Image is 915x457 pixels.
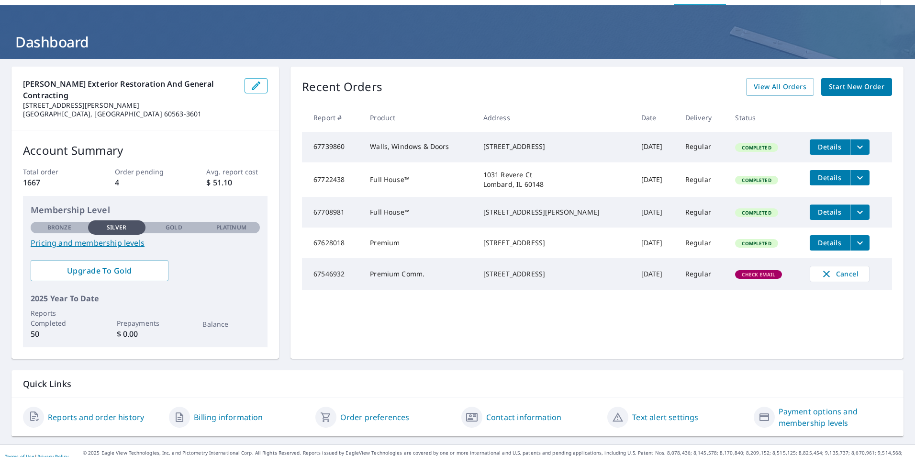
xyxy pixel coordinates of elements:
td: [DATE] [634,162,678,197]
p: [PERSON_NAME] Exterior Restoration and General Contracting [23,78,237,101]
p: Recent Orders [302,78,382,96]
th: Product [362,103,475,132]
th: Report # [302,103,362,132]
p: Prepayments [117,318,174,328]
span: Details [815,238,844,247]
td: 67722438 [302,162,362,197]
td: Regular [678,197,728,228]
p: [STREET_ADDRESS][PERSON_NAME] [23,101,237,110]
td: [DATE] [634,258,678,290]
a: Order preferences [340,411,410,423]
p: 50 [31,328,88,340]
td: Full House™ [362,162,475,197]
a: Upgrade To Gold [31,260,168,281]
th: Date [634,103,678,132]
div: [STREET_ADDRESS] [483,269,626,279]
p: Platinum [216,223,246,232]
p: $ 0.00 [117,328,174,340]
div: [STREET_ADDRESS] [483,238,626,248]
p: Membership Level [31,204,260,217]
td: [DATE] [634,197,678,228]
th: Delivery [678,103,728,132]
p: [GEOGRAPHIC_DATA], [GEOGRAPHIC_DATA] 60563-3601 [23,110,237,118]
td: Regular [678,162,728,197]
p: Quick Links [23,378,892,390]
a: View All Orders [746,78,814,96]
span: Check Email [736,271,781,278]
a: Contact information [486,411,561,423]
td: Walls, Windows & Doors [362,132,475,162]
a: Start New Order [821,78,892,96]
p: Avg. report cost [206,167,268,177]
button: detailsBtn-67722438 [810,170,850,185]
td: Regular [678,258,728,290]
button: filesDropdownBtn-67722438 [850,170,870,185]
span: Start New Order [829,81,884,93]
a: Pricing and membership levels [31,237,260,249]
span: Upgrade To Gold [38,265,161,276]
p: Reports Completed [31,308,88,328]
p: Balance [202,319,260,329]
td: Premium Comm. [362,258,475,290]
td: [DATE] [634,132,678,162]
td: Full House™ [362,197,475,228]
p: Bronze [47,223,71,232]
span: Details [815,173,844,182]
th: Status [727,103,802,132]
th: Address [476,103,634,132]
p: Gold [166,223,182,232]
span: Details [815,207,844,217]
button: filesDropdownBtn-67628018 [850,235,870,251]
div: [STREET_ADDRESS] [483,142,626,151]
span: Details [815,142,844,151]
td: [DATE] [634,228,678,258]
button: filesDropdownBtn-67739860 [850,139,870,155]
p: $ 51.10 [206,177,268,188]
span: Completed [736,177,777,183]
td: Regular [678,228,728,258]
p: Silver [107,223,127,232]
a: Text alert settings [632,411,698,423]
button: filesDropdownBtn-67708981 [850,205,870,220]
span: Completed [736,144,777,151]
button: detailsBtn-67708981 [810,205,850,220]
p: Account Summary [23,142,268,159]
p: 1667 [23,177,84,188]
span: View All Orders [754,81,806,93]
h1: Dashboard [11,32,904,52]
button: detailsBtn-67628018 [810,235,850,251]
div: 1031 Revere Ct Lombard, IL 60148 [483,170,626,189]
td: Premium [362,228,475,258]
td: 67546932 [302,258,362,290]
td: Regular [678,132,728,162]
a: Billing information [194,411,263,423]
span: Completed [736,240,777,247]
a: Payment options and membership levels [779,406,892,429]
p: Total order [23,167,84,177]
button: detailsBtn-67739860 [810,139,850,155]
span: Cancel [820,268,859,280]
span: Completed [736,209,777,216]
p: 4 [115,177,176,188]
button: Cancel [810,266,870,282]
div: [STREET_ADDRESS][PERSON_NAME] [483,207,626,217]
td: 67739860 [302,132,362,162]
p: Order pending [115,167,176,177]
td: 67628018 [302,228,362,258]
td: 67708981 [302,197,362,228]
p: 2025 Year To Date [31,293,260,304]
a: Reports and order history [48,411,144,423]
